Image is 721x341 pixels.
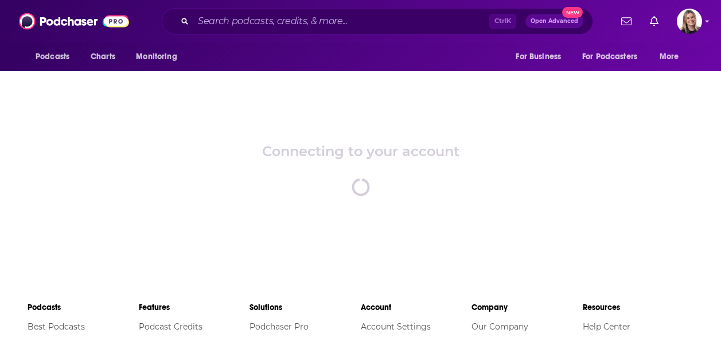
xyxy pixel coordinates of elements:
[91,49,115,65] span: Charts
[471,321,528,332] a: Our Company
[617,11,636,31] a: Show notifications dropdown
[582,49,637,65] span: For Podcasters
[139,321,202,332] a: Podcast Credits
[36,49,69,65] span: Podcasts
[250,297,361,317] li: Solutions
[660,49,679,65] span: More
[28,46,84,68] button: open menu
[531,18,578,24] span: Open Advanced
[525,14,583,28] button: Open AdvancedNew
[562,7,583,18] span: New
[583,297,694,317] li: Resources
[128,46,192,68] button: open menu
[28,321,85,332] a: Best Podcasts
[361,297,472,317] li: Account
[19,10,129,32] img: Podchaser - Follow, Share and Rate Podcasts
[136,49,177,65] span: Monitoring
[508,46,575,68] button: open menu
[162,8,593,34] div: Search podcasts, credits, & more...
[489,14,516,29] span: Ctrl K
[677,9,702,34] img: User Profile
[583,321,630,332] a: Help Center
[361,321,431,332] a: Account Settings
[83,46,122,68] a: Charts
[139,297,250,317] li: Features
[652,46,693,68] button: open menu
[575,46,654,68] button: open menu
[516,49,561,65] span: For Business
[677,9,702,34] span: Logged in as katiedillon
[677,9,702,34] button: Show profile menu
[262,143,459,160] div: Connecting to your account
[193,12,489,30] input: Search podcasts, credits, & more...
[28,297,139,317] li: Podcasts
[471,297,583,317] li: Company
[250,321,309,332] a: Podchaser Pro
[645,11,663,31] a: Show notifications dropdown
